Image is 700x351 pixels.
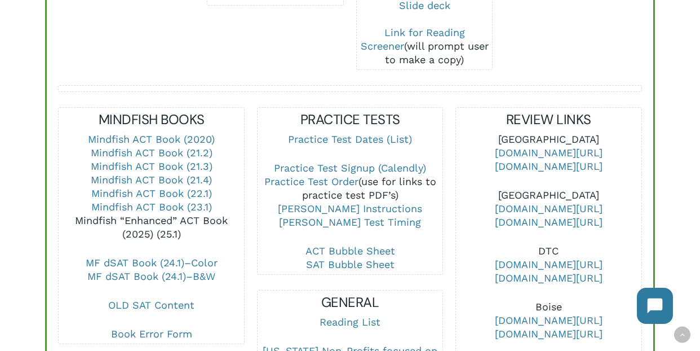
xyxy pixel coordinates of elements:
[59,111,244,129] h5: MINDFISH BOOKS
[495,328,602,340] a: [DOMAIN_NAME][URL]
[258,161,443,244] p: (use for links to practice test PDF’s)
[357,26,493,67] div: (will prompt user to make a copy)
[626,277,684,335] iframe: Chatbot
[91,201,212,213] a: Mindfish ACT Book (23.1)
[495,272,602,284] a: [DOMAIN_NAME][URL]
[495,216,602,228] a: [DOMAIN_NAME][URL]
[91,147,212,159] a: Mindfish ACT Book (21.2)
[305,245,395,257] a: ACT Bubble Sheet
[88,133,215,145] a: Mindfish ACT Book (2020)
[495,203,602,214] a: [DOMAIN_NAME][URL]
[86,257,218,269] a: MF dSAT Book (24.1)–Color
[495,258,602,270] a: [DOMAIN_NAME][URL]
[456,244,641,300] p: DTC
[87,270,215,282] a: MF dSAT Book (24.1)–B&W
[320,316,380,328] a: Reading List
[91,174,212,186] a: Mindfish ACT Book (21.4)
[274,162,426,174] a: Practice Test Signup (Calendly)
[91,160,212,172] a: Mindfish ACT Book (21.3)
[75,214,228,240] a: Mindfish “Enhanced” ACT Book (2025) (25.1)
[279,216,421,228] a: [PERSON_NAME] Test Timing
[91,187,212,199] a: Mindfish ACT Book (22.1)
[258,111,443,129] h5: PRACTICE TESTS
[361,27,465,52] a: Link for Reading Screener
[111,328,192,340] a: Book Error Form
[288,133,412,145] a: Practice Test Dates (List)
[456,133,641,188] p: [GEOGRAPHIC_DATA]
[495,147,602,159] a: [DOMAIN_NAME][URL]
[456,111,641,129] h5: REVIEW LINKS
[278,203,422,214] a: [PERSON_NAME] Instructions
[495,314,602,326] a: [DOMAIN_NAME][URL]
[306,258,395,270] a: SAT Bubble Sheet
[456,188,641,244] p: [GEOGRAPHIC_DATA]
[258,293,443,311] h5: GENERAL
[108,299,194,311] a: OLD SAT Content
[264,175,358,187] a: Practice Test Order
[495,160,602,172] a: [DOMAIN_NAME][URL]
